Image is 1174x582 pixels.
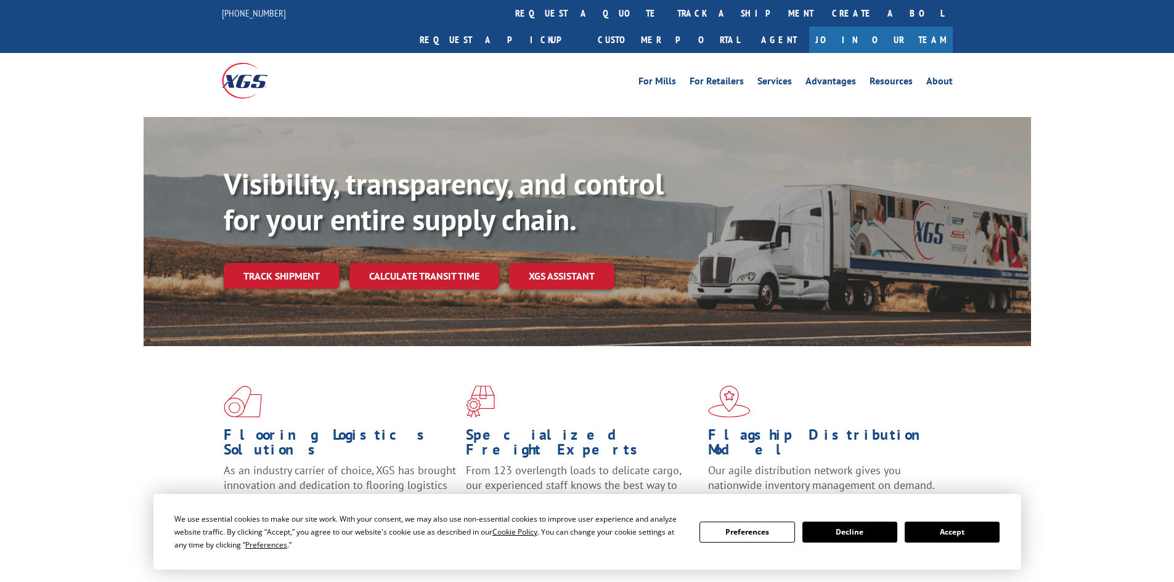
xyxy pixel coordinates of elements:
h1: Flooring Logistics Solutions [224,427,457,463]
a: Agent [749,26,809,53]
button: Preferences [699,522,794,543]
a: Calculate transit time [349,263,499,289]
div: Cookie Consent Prompt [153,494,1021,570]
a: Track shipment [224,263,340,289]
span: Our agile distribution network gives you nationwide inventory management on demand. [708,463,935,492]
a: Advantages [805,76,856,90]
img: xgs-icon-focused-on-flooring-red [466,386,495,418]
button: Accept [905,522,1000,543]
button: Decline [802,522,897,543]
img: xgs-icon-total-supply-chain-intelligence-red [224,386,262,418]
a: Request a pickup [410,26,589,53]
a: Services [757,76,792,90]
p: From 123 overlength loads to delicate cargo, our experienced staff knows the best way to move you... [466,463,699,518]
span: Preferences [245,540,287,550]
a: For Retailers [690,76,744,90]
span: As an industry carrier of choice, XGS has brought innovation and dedication to flooring logistics... [224,463,456,507]
a: About [926,76,953,90]
div: We use essential cookies to make our site work. With your consent, we may also use non-essential ... [174,512,685,551]
a: Resources [870,76,913,90]
b: Visibility, transparency, and control for your entire supply chain. [224,164,664,238]
a: Customer Portal [589,26,749,53]
img: xgs-icon-flagship-distribution-model-red [708,386,751,418]
a: Join Our Team [809,26,953,53]
span: Cookie Policy [492,527,537,537]
a: XGS ASSISTANT [509,263,614,289]
h1: Specialized Freight Experts [466,427,699,463]
a: For Mills [638,76,676,90]
a: [PHONE_NUMBER] [222,7,286,19]
h1: Flagship Distribution Model [708,427,941,463]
